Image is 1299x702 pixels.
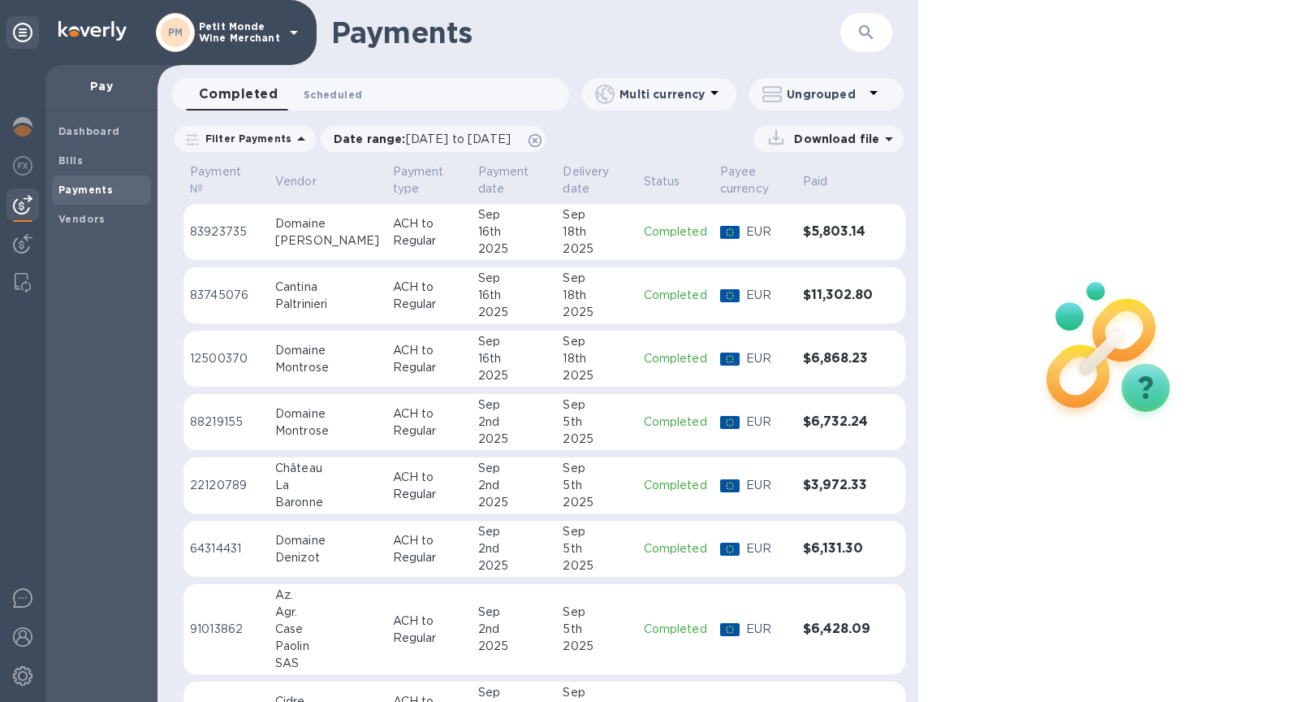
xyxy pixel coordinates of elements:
[58,184,113,196] b: Payments
[478,684,550,701] div: Sep
[644,350,707,367] p: Completed
[478,523,550,540] div: Sep
[275,422,380,440] div: Montrose
[478,540,550,557] div: 2nd
[393,163,465,197] span: Payment type
[393,163,444,197] p: Payment type
[275,173,317,190] p: Vendor
[644,223,707,240] p: Completed
[563,367,630,384] div: 2025
[304,86,362,103] span: Scheduled
[190,163,262,197] span: Payment №
[803,478,873,493] h3: $3,972.33
[563,206,630,223] div: Sep
[644,173,701,190] span: Status
[58,213,106,225] b: Vendors
[393,469,465,503] p: ACH to Regular
[563,523,630,540] div: Sep
[803,173,849,190] span: Paid
[478,333,550,350] div: Sep
[803,224,873,240] h3: $5,803.14
[275,296,380,313] div: Paltrinieri
[275,405,380,422] div: Domaine
[746,621,790,638] p: EUR
[275,460,380,477] div: Château
[746,540,790,557] p: EUR
[406,132,511,145] span: [DATE] to [DATE]
[58,154,83,167] b: Bills
[275,342,380,359] div: Domaine
[803,288,873,303] h3: $11,302.80
[563,163,630,197] span: Delivery date
[563,396,630,414] div: Sep
[275,173,338,190] span: Vendor
[563,540,630,557] div: 5th
[478,477,550,494] div: 2nd
[190,287,262,304] p: 83745076
[275,215,380,232] div: Domaine
[478,414,550,431] div: 2nd
[478,638,550,655] div: 2025
[478,350,550,367] div: 16th
[393,532,465,566] p: ACH to Regular
[478,604,550,621] div: Sep
[275,655,380,672] div: SAS
[275,232,380,249] div: [PERSON_NAME]
[393,613,465,647] p: ACH to Regular
[190,414,262,431] p: 88219155
[803,414,873,430] h3: $6,732.24
[478,431,550,448] div: 2025
[478,287,550,304] div: 16th
[563,287,630,304] div: 18th
[275,532,380,549] div: Domaine
[563,604,630,621] div: Sep
[13,156,32,175] img: Foreign exchange
[275,279,380,296] div: Cantina
[803,351,873,366] h3: $6,868.23
[393,405,465,440] p: ACH to Regular
[478,163,529,197] p: Payment date
[563,460,630,477] div: Sep
[190,540,262,557] p: 64314431
[275,587,380,604] div: Az.
[331,15,840,50] h1: Payments
[334,131,519,147] p: Date range :
[190,350,262,367] p: 12500370
[478,460,550,477] div: Sep
[563,494,630,511] div: 2025
[478,621,550,638] div: 2nd
[478,163,550,197] span: Payment date
[563,557,630,574] div: 2025
[478,240,550,258] div: 2025
[720,163,769,197] p: Payee currency
[275,638,380,655] div: Paolin
[788,131,879,147] p: Download file
[190,163,241,197] p: Payment №
[746,223,790,240] p: EUR
[563,684,630,701] div: Sep
[478,367,550,384] div: 2025
[478,223,550,240] div: 16th
[563,223,630,240] div: 18th
[275,494,380,511] div: Baronne
[321,126,546,152] div: Date range:[DATE] to [DATE]
[563,333,630,350] div: Sep
[393,279,465,313] p: ACH to Regular
[803,173,828,190] p: Paid
[720,163,790,197] span: Payee currency
[199,83,278,106] span: Completed
[644,540,707,557] p: Completed
[190,223,262,240] p: 83923735
[644,477,707,494] p: Completed
[275,549,380,566] div: Denizot
[478,304,550,321] div: 2025
[393,215,465,249] p: ACH to Regular
[478,494,550,511] div: 2025
[190,621,262,638] p: 91013862
[199,132,291,145] p: Filter Payments
[393,342,465,376] p: ACH to Regular
[6,16,39,49] div: Unpin categories
[746,414,790,431] p: EUR
[563,350,630,367] div: 18th
[644,621,707,638] p: Completed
